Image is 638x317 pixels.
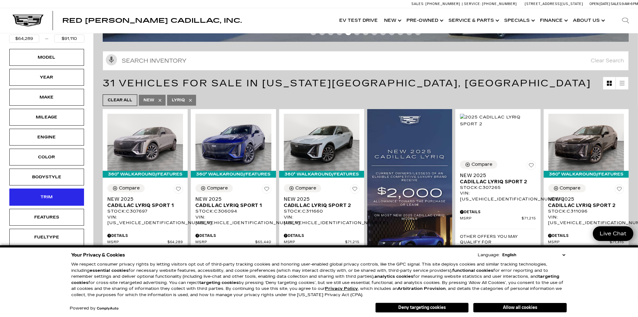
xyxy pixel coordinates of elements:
[107,240,167,245] span: MSRP
[255,240,271,245] span: $65,440
[107,184,145,192] button: Compare Vehicle
[460,234,536,245] p: Other Offers You May Qualify For
[471,162,492,167] div: Compare
[12,15,44,26] img: Cadillac Dark Logo with Cadillac White Text
[31,114,62,121] div: Mileage
[71,251,125,259] span: Your Privacy & Cookies
[195,114,271,171] img: 2025 Cadillac LYRIQ Sport 1
[411,2,462,6] a: Sales: [PHONE_NUMBER]
[284,240,345,245] span: MSRP
[107,114,183,171] img: 2025 Cadillac LYRIQ Sport 1
[195,240,271,245] a: MSRP $65,440
[31,214,62,221] div: Features
[482,2,517,6] span: [PHONE_NUMBER]
[403,8,445,33] a: Pre-Owned
[593,226,633,241] a: Live Chat
[548,209,624,214] div: Stock : C311096
[90,268,129,273] strong: essential cookies
[345,240,359,245] span: $71,215
[107,240,183,245] a: MSRP $64,289
[548,202,619,209] span: Cadillac LYRIQ Sport 2
[279,171,364,178] div: 360° WalkAround/Features
[522,216,536,221] span: $71,215
[107,196,183,209] a: New 2025Cadillac LYRIQ Sport 1
[195,240,255,245] span: MSRP
[107,202,178,209] span: Cadillac LYRIQ Sport 1
[195,184,233,192] button: Compare Vehicle
[199,280,239,285] strong: targeting cookies
[501,8,537,33] a: Specials
[54,35,84,43] input: Maximum
[548,233,624,238] div: Pricing Details - New 2025 Cadillac LYRIQ Sport 2
[589,2,610,6] span: Open [DATE]
[195,214,271,226] div: VIN: [US_VEHICLE_IDENTIFICATION_NUMBER]
[397,286,446,291] strong: Arbitration Provision
[9,229,84,246] div: FueltypeFueltype
[31,234,62,241] div: Fueltype
[195,202,266,209] span: Cadillac LYRIQ Sport 1
[107,233,183,238] div: Pricing Details - New 2025 Cadillac LYRIQ Sport 1
[9,129,84,146] div: EngineEngine
[615,184,624,196] button: Save Vehicle
[473,303,567,312] button: Allow all cookies
[108,96,132,104] span: Clear All
[425,2,460,6] span: [PHONE_NUMBER]
[62,17,242,24] a: Red [PERSON_NAME] Cadillac, Inc.
[284,233,359,238] div: Pricing Details - New 2025 Cadillac LYRIQ Sport 2
[460,114,536,127] img: 2025 Cadillac LYRIQ Sport 2
[195,233,271,238] div: Pricing Details - New 2025 Cadillac LYRIQ Sport 1
[70,306,119,310] div: Powered by
[411,2,425,6] span: Sales:
[31,94,62,101] div: Make
[191,171,276,178] div: 360° WalkAround/Features
[9,89,84,106] div: MakeMake
[167,240,183,245] span: $64,289
[603,77,616,89] a: Grid View
[284,196,355,202] span: New 2025
[375,303,469,313] button: Deny targeting cookies
[143,96,154,104] span: New
[71,274,559,285] strong: targeting cookies
[195,209,271,214] div: Stock : C306094
[97,307,119,310] a: ComplyAuto
[284,209,359,214] div: Stock : C311660
[460,172,531,179] span: New 2025
[460,161,497,169] button: Compare Vehicle
[103,51,629,70] input: Search Inventory
[460,179,531,185] span: Cadillac LYRIQ Sport 2
[460,185,536,190] div: Stock : C307265
[544,171,629,178] div: 360° WalkAround/Features
[610,240,624,245] span: $71,315
[350,184,359,196] button: Save Vehicle
[548,196,624,209] a: New 2025Cadillac LYRIQ Sport 2
[106,54,117,65] svg: Click to toggle on voice search
[548,196,619,202] span: New 2025
[460,172,536,185] a: New 2025Cadillac LYRIQ Sport 2
[9,149,84,166] div: ColorColor
[336,8,381,33] a: EV Test Drive
[478,253,500,257] div: Language:
[174,184,183,196] button: Save Vehicle
[525,2,583,6] a: [STREET_ADDRESS][US_STATE]
[31,54,62,61] div: Model
[295,185,316,191] div: Compare
[9,49,84,66] div: ModelModel
[103,171,188,178] div: 360° WalkAround/Features
[460,216,522,221] span: MSRP
[195,196,271,209] a: New 2025Cadillac LYRIQ Sport 1
[9,35,39,43] input: Minimum
[31,174,62,180] div: Bodystyle
[207,185,228,191] div: Compare
[548,114,624,171] img: 2025 Cadillac LYRIQ Sport 2
[460,216,536,221] a: MSRP $71,215
[31,194,62,200] div: Trim
[107,209,183,214] div: Stock : C307697
[570,8,607,33] a: About Us
[9,209,84,226] div: FeaturesFeatures
[445,8,501,33] a: Service & Parts
[195,196,266,202] span: New 2025
[597,230,630,237] span: Live Chat
[9,109,84,126] div: MileageMileage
